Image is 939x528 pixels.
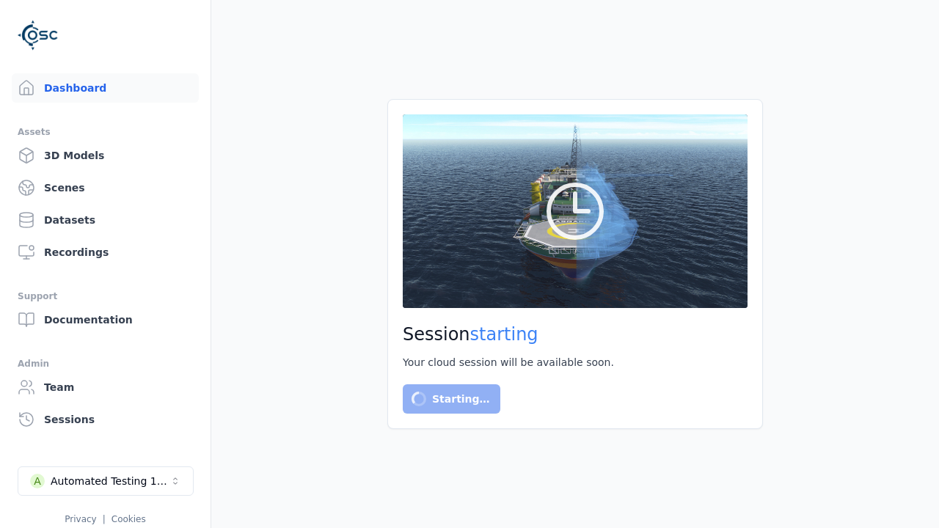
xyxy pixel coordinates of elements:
[12,73,199,103] a: Dashboard
[12,141,199,170] a: 3D Models
[12,173,199,202] a: Scenes
[51,474,169,488] div: Automated Testing 1 - Playwright
[112,514,146,524] a: Cookies
[65,514,96,524] a: Privacy
[403,384,500,414] button: Starting…
[12,305,199,334] a: Documentation
[18,15,59,56] img: Logo
[403,355,748,370] div: Your cloud session will be available soon.
[18,355,193,373] div: Admin
[12,238,199,267] a: Recordings
[403,323,748,346] h2: Session
[30,474,45,488] div: A
[12,373,199,402] a: Team
[12,205,199,235] a: Datasets
[18,123,193,141] div: Assets
[18,466,194,496] button: Select a workspace
[103,514,106,524] span: |
[12,405,199,434] a: Sessions
[470,324,538,345] span: starting
[18,287,193,305] div: Support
